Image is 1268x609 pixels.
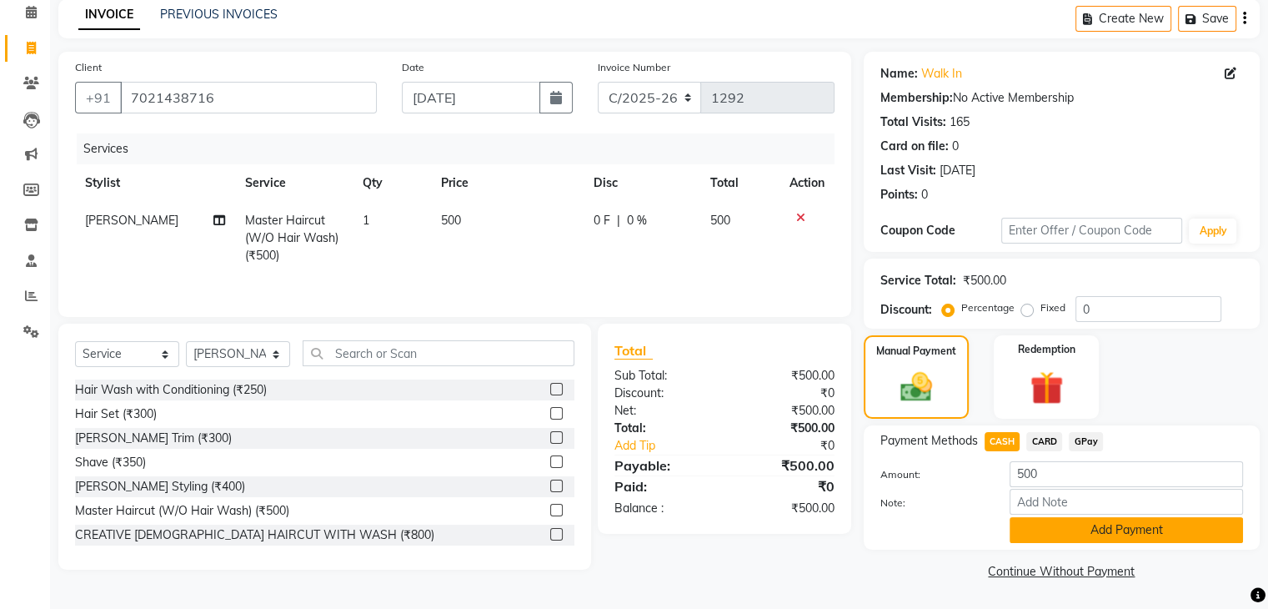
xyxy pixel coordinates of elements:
[602,385,724,402] div: Discount:
[245,213,338,263] span: Master Haircut (W/O Hair Wash) (₹500)
[75,82,122,113] button: +91
[880,65,918,83] div: Name:
[779,164,834,202] th: Action
[952,138,959,155] div: 0
[402,60,424,75] label: Date
[880,222,1001,239] div: Coupon Code
[75,405,157,423] div: Hair Set (₹300)
[880,301,932,319] div: Discount:
[1178,6,1236,32] button: Save
[303,340,574,366] input: Search or Scan
[724,500,847,517] div: ₹500.00
[880,186,918,204] div: Points:
[724,402,847,420] div: ₹500.00
[880,113,946,131] div: Total Visits:
[602,476,724,496] div: Paid:
[1075,6,1171,32] button: Create New
[724,367,847,385] div: ₹500.00
[710,213,730,228] span: 500
[602,367,724,385] div: Sub Total:
[617,212,620,229] span: |
[602,420,724,437] div: Total:
[950,113,970,131] div: 165
[594,212,610,229] span: 0 F
[1010,489,1243,515] input: Add Note
[961,300,1015,315] label: Percentage
[880,162,936,179] div: Last Visit:
[431,164,584,202] th: Price
[921,186,928,204] div: 0
[724,476,847,496] div: ₹0
[602,455,724,476] div: Payable:
[1018,342,1075,357] label: Redemption
[75,478,245,496] div: [PERSON_NAME] Styling (₹400)
[985,432,1020,451] span: CASH
[867,563,1256,581] a: Continue Without Payment
[75,454,146,471] div: Shave (₹350)
[1026,432,1062,451] span: CARD
[724,455,847,476] div: ₹500.00
[963,272,1006,289] div: ₹500.00
[880,89,1243,107] div: No Active Membership
[584,164,700,202] th: Disc
[75,60,102,75] label: Client
[120,82,377,113] input: Search by Name/Mobile/Email/Code
[602,437,744,455] a: Add Tip
[1040,300,1065,315] label: Fixed
[75,164,235,202] th: Stylist
[627,212,647,229] span: 0 %
[1001,218,1183,244] input: Enter Offer / Coupon Code
[1189,219,1236,244] button: Apply
[868,467,997,482] label: Amount:
[876,344,956,359] label: Manual Payment
[602,402,724,420] div: Net:
[160,7,278,22] a: PREVIOUS INVOICES
[880,89,953,107] div: Membership:
[1010,517,1243,543] button: Add Payment
[598,60,670,75] label: Invoice Number
[441,213,461,228] span: 500
[724,385,847,402] div: ₹0
[75,526,434,544] div: CREATIVE [DEMOGRAPHIC_DATA] HAIRCUT WITH WASH (₹800)
[75,502,289,520] div: Master Haircut (W/O Hair Wash) (₹500)
[353,164,431,202] th: Qty
[85,213,178,228] span: [PERSON_NAME]
[1020,367,1074,409] img: _gift.svg
[602,500,724,517] div: Balance :
[235,164,353,202] th: Service
[75,430,232,447] div: [PERSON_NAME] Trim (₹300)
[614,342,653,360] span: Total
[744,437,846,455] div: ₹0
[880,272,956,289] div: Service Total:
[940,162,975,179] div: [DATE]
[363,213,369,228] span: 1
[868,496,997,511] label: Note:
[1069,432,1103,451] span: GPay
[724,420,847,437] div: ₹500.00
[700,164,779,202] th: Total
[880,138,949,155] div: Card on file:
[75,381,267,399] div: Hair Wash with Conditioning (₹250)
[1010,461,1243,487] input: Amount
[921,65,962,83] a: Walk In
[890,369,942,405] img: _cash.svg
[880,432,978,450] span: Payment Methods
[77,133,847,164] div: Services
